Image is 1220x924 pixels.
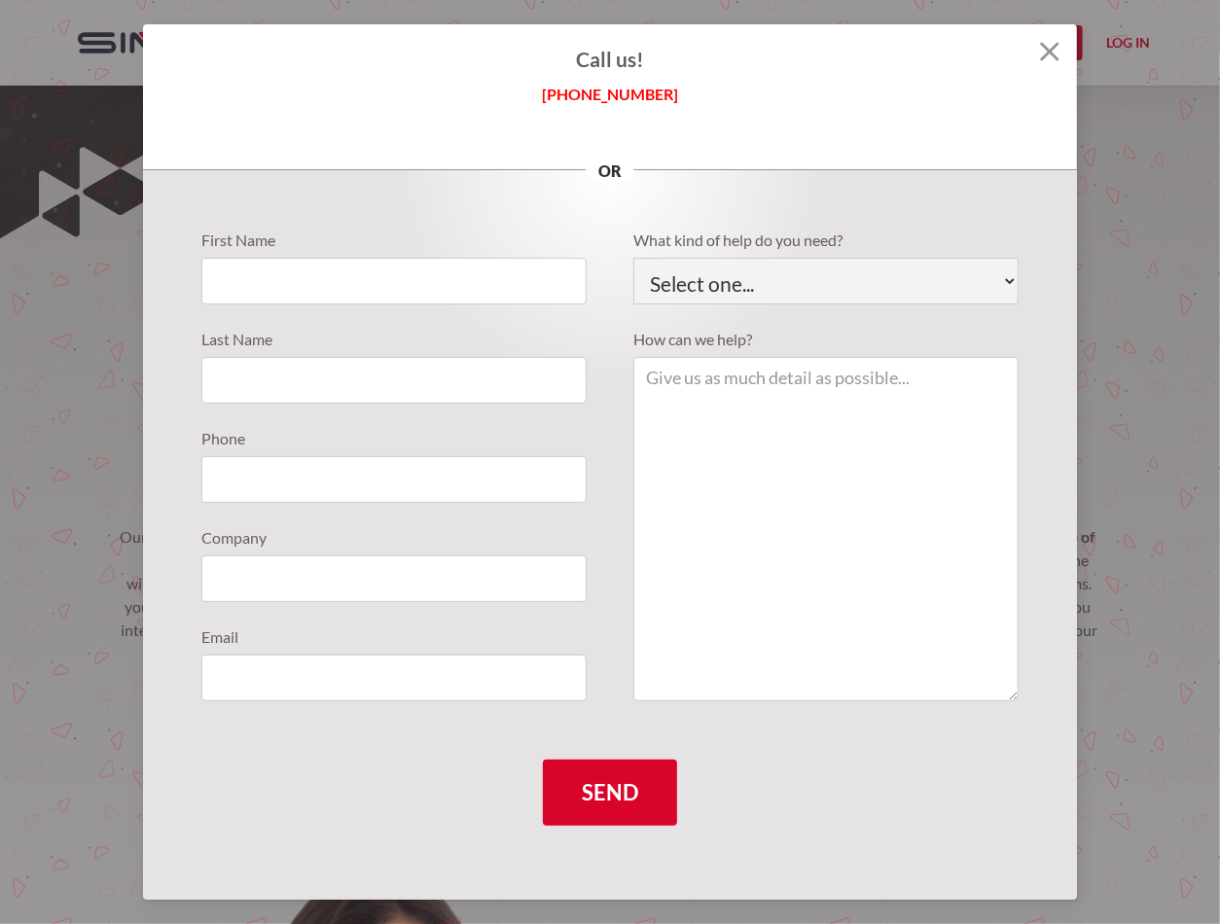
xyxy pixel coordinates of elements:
[201,328,587,351] label: Last Name
[586,160,634,183] p: or
[201,229,1019,826] form: Support Requests
[543,760,677,826] input: Send
[201,625,587,649] label: Email
[633,328,1019,351] label: How can we help?
[143,48,1077,71] h4: Call us!
[201,427,587,450] label: Phone
[633,229,1019,252] label: What kind of help do you need?
[201,526,587,550] label: Company
[542,85,678,103] span: [PHONE_NUMBER]
[201,229,587,252] label: First Name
